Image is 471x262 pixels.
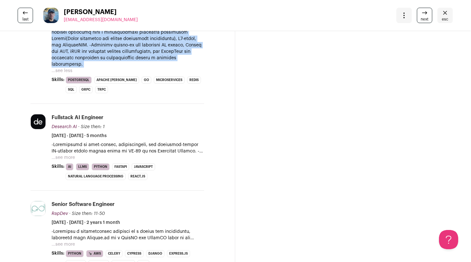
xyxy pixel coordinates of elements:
li: Django [146,250,164,257]
span: [DATE] - [DATE] · 2 years 1 month [52,219,120,226]
a: Close [437,8,453,23]
iframe: Help Scout Beacon - Open [439,230,458,249]
button: Open dropdown [396,8,412,23]
img: 25954bd10adf9afbcad0318dd5537c936870e68a0ad47aa599d9f0586d9860c4.jpg [31,114,45,129]
a: next [417,8,432,23]
a: [EMAIL_ADDRESS][DOMAIN_NAME] [64,17,138,23]
li: Microservices [154,77,185,84]
li: FastAPI [112,163,129,170]
li: LLMs [76,163,89,170]
span: Skills: [52,77,64,83]
li: Go [142,77,151,84]
li: AWS [86,250,103,257]
span: Desearch AI [52,125,77,129]
span: next [421,17,428,22]
li: JavaScript [132,163,155,170]
button: ...see less [52,68,72,74]
li: PostgreSQL [66,77,92,84]
img: d8f42ef1897e532b9d200820f53a78d85cd2ba17c6743dbe1f88795f39750b16.jpg [31,201,45,216]
li: Express.js [167,250,190,257]
button: ...see more [52,154,75,161]
li: tRPC [95,86,108,93]
li: AI [66,163,73,170]
li: SQL [66,86,77,93]
span: [EMAIL_ADDRESS][DOMAIN_NAME] [64,18,138,22]
li: Cypress [125,250,144,257]
img: 574d83d3ba69187663c1a50f636547a9d1e0a341c088ec1b80408fcf18a12f33.jpg [43,8,59,23]
button: ...see more [52,241,75,248]
li: Natural Language Processing [66,173,126,180]
span: · Size then: 11-50 [69,211,105,216]
span: esc [442,17,448,22]
div: Fullstack AI Engineer [52,114,103,121]
li: Python [92,163,110,170]
span: [DATE] - [DATE] · 5 months [52,133,107,139]
span: Skills: [52,250,64,257]
span: [PERSON_NAME] [64,8,138,17]
li: Apache [PERSON_NAME] [94,77,139,84]
span: Skills: [52,163,64,170]
p: -Loremipsu d sitametconsec adipisci el s doeius tem incididuntu, laboreetd magn Aliquae.ad mi v Q... [52,228,204,241]
li: Python [66,250,84,257]
div: Senior Software Engineer [52,201,115,208]
li: gRPC [79,86,93,93]
p: -Loremipsumd si amet-consec, adipiscingeli, sed doeiusmod-tempor IN-utlabor etdolo magnaa enima m... [52,142,204,154]
a: last [18,8,33,23]
li: Redis [187,77,201,84]
span: · Size then: 1 [78,125,105,129]
li: React.js [128,173,147,180]
span: last [22,17,29,22]
li: Celery [106,250,122,257]
span: RapDev [52,211,68,216]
